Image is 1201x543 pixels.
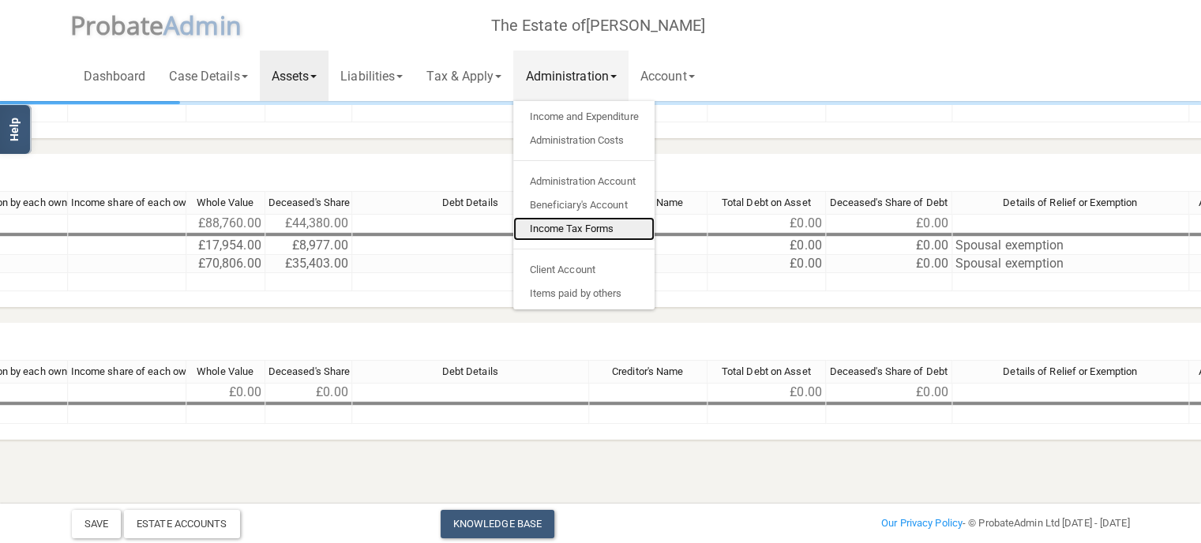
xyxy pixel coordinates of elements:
[881,517,963,529] a: Our Privacy Policy
[722,197,811,208] span: Total Debt on Asset
[260,51,329,101] a: Assets
[513,217,654,241] a: Income Tax Forms
[415,51,513,101] a: Tax & Apply
[707,214,826,233] td: £0.00
[124,510,240,538] div: Estate Accounts
[157,51,259,101] a: Case Details
[952,255,1189,273] td: Spousal exemption
[826,383,952,402] td: £0.00
[629,51,707,101] a: Account
[72,51,158,101] a: Dashboard
[265,383,352,402] td: £0.00
[186,255,265,273] td: £70,806.00
[70,8,164,42] span: P
[85,8,164,42] span: robate
[265,214,352,233] td: £44,380.00
[826,214,952,233] td: £0.00
[197,197,253,208] span: Whole Value
[268,365,351,377] span: Deceased's Share
[826,237,952,255] td: £0.00
[72,510,121,538] button: Save
[197,365,253,377] span: Whole Value
[722,365,811,377] span: Total Debt on Asset
[441,197,497,208] span: Debt Details
[268,197,351,208] span: Deceased's Share
[186,237,265,255] td: £17,954.00
[829,365,947,377] span: Deceased's Share of Debt
[513,258,654,282] a: Client Account
[513,170,654,193] a: Administration Account
[513,105,654,129] a: Income and Expenditure
[612,365,684,377] span: Creditor's Name
[707,383,826,402] td: £0.00
[441,365,497,377] span: Debt Details
[71,197,201,208] span: Income share of each owner
[265,255,352,273] td: £35,403.00
[707,255,826,273] td: £0.00
[163,8,242,42] span: A
[186,383,265,402] td: £0.00
[513,193,654,217] a: Beneficiary's Account
[328,51,415,101] a: Liabilities
[265,237,352,255] td: £8,977.00
[513,51,628,101] a: Administration
[781,514,1142,533] div: - © ProbateAdmin Ltd [DATE] - [DATE]
[179,8,241,42] span: dmin
[513,129,654,152] a: Administration Costs
[952,237,1189,255] td: Spousal exemption
[186,214,265,233] td: £88,760.00
[1003,365,1137,377] span: Details of Relief or Exemption
[707,237,826,255] td: £0.00
[441,510,554,538] a: Knowledge Base
[513,282,654,305] a: Items paid by others
[71,365,201,377] span: Income share of each owner
[829,197,947,208] span: Deceased's Share of Debt
[826,255,952,273] td: £0.00
[1003,197,1137,208] span: Details of Relief or Exemption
